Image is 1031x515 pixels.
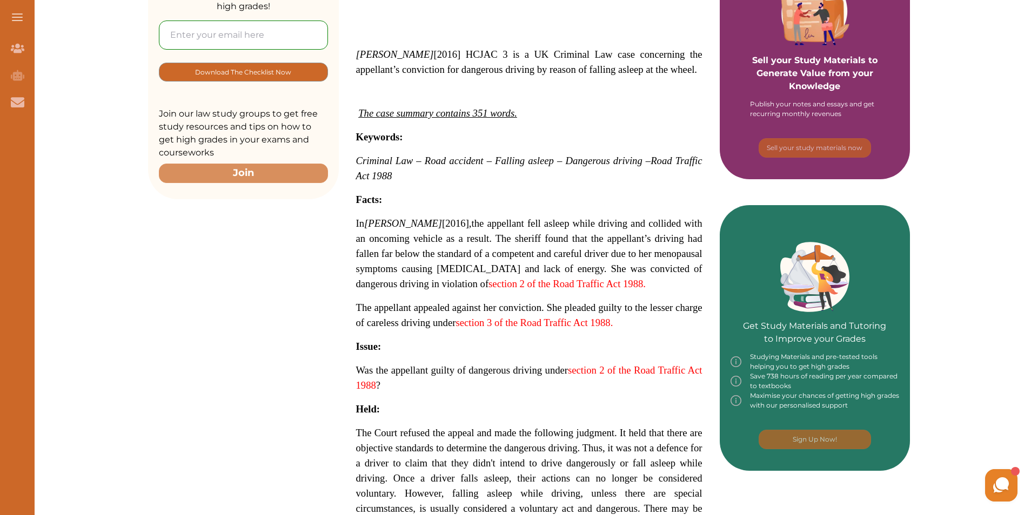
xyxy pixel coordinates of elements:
span: Keywords: [356,131,403,143]
span: the appellant fell asleep while driving and collided with an oncoming vehicle as a result. The sh... [356,218,702,289]
p: Get Study Materials and Tutoring to Improve your Grades [743,289,886,345]
p: Download The Checklist Now [195,66,291,78]
img: info-img [731,371,741,391]
img: info-img [731,352,741,371]
em: [PERSON_NAME] [356,49,434,60]
p: Sell your study materials now [767,143,862,153]
input: Enter your email here [159,21,328,50]
button: [object Object] [759,430,871,449]
div: Studying Materials and pre-tested tools helping you to get high grades [731,352,900,371]
span: In , [356,218,472,229]
span: The appellant appealed against her conviction. She pleaded guilty to the lesser charge of careles... [356,302,702,328]
img: info-img [731,391,741,410]
div: Save 738 hours of reading per year compared to textbooks [731,371,900,391]
a: section 2 of the Road Traffic Act 1988. [488,278,646,289]
span: ? [376,380,380,391]
p: Sell your Study Materials to Generate Value from your Knowledge [731,24,900,93]
div: Maximise your chances of getting high grades with our personalised support [731,391,900,410]
span: Issue: [356,341,381,352]
p: Join our law study groups to get free study resources and tips on how to get high grades in your ... [159,107,328,159]
p: Sign Up Now! [793,435,837,444]
button: Join [159,164,328,182]
span: [2016] [364,218,469,229]
button: [object Object] [759,138,871,158]
span: Held: [356,403,380,415]
span: Criminal Law – Road accident – Falling asleep – Dangerous driving – [356,155,651,166]
span: Was the appellant guilty of dangerous driving under [356,364,568,376]
img: Green card image [780,242,849,312]
span: Facts: [356,194,383,205]
div: Publish your notes and essays and get recurring monthly revenues [750,99,880,119]
a: section 3 of the Road Traffic Act 1988. [456,317,613,328]
span: Road Traffic Act 1988 [356,155,702,181]
span: [2016] HCJAC 3 is a UK Criminal Law case concerning the appellant’s conviction for dangerous driv... [356,49,702,75]
em: [PERSON_NAME] [364,218,442,229]
iframe: HelpCrunch [772,466,1020,504]
button: [object Object] [159,63,328,82]
a: section 2 of the Road Traffic Act 1988 [356,364,702,391]
em: The case summary contains 351 words. [358,107,517,119]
